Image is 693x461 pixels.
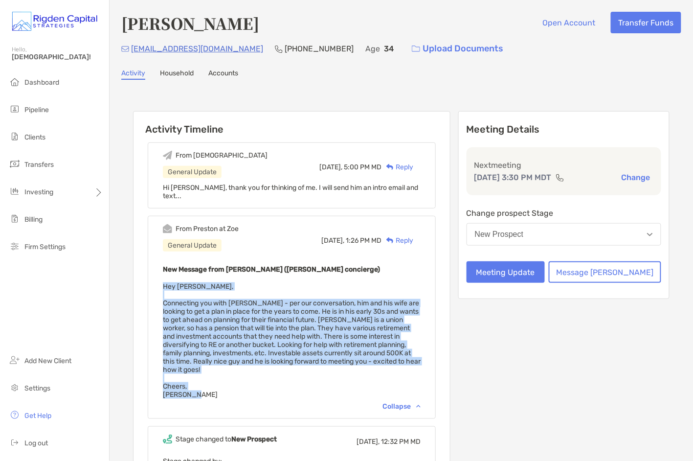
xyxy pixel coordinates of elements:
[386,237,394,244] img: Reply icon
[24,133,45,141] span: Clients
[121,69,145,80] a: Activity
[467,207,661,219] p: Change prospect Stage
[131,43,263,55] p: [EMAIL_ADDRESS][DOMAIN_NAME]
[381,162,413,172] div: Reply
[163,184,418,200] span: Hi [PERSON_NAME], thank you for thinking of me. I will send him an intro email and text...
[535,12,603,33] button: Open Account
[647,233,653,236] img: Open dropdown arrow
[344,163,381,171] span: 5:00 PM MD
[412,46,420,52] img: button icon
[163,282,421,399] span: Hey [PERSON_NAME], Connecting you with [PERSON_NAME] - per our conversation, him and his wife are...
[121,46,129,52] img: Email Icon
[24,78,59,87] span: Dashboard
[9,213,21,225] img: billing icon
[176,225,239,233] div: From Preston at Zoe
[160,69,194,80] a: Household
[134,112,450,135] h6: Activity Timeline
[9,131,21,142] img: clients icon
[381,438,421,446] span: 12:32 PM MD
[24,439,48,447] span: Log out
[9,382,21,393] img: settings icon
[163,265,380,274] b: New Message from [PERSON_NAME] ([PERSON_NAME] concierge)
[24,243,66,251] span: Firm Settings
[176,151,268,160] div: From [DEMOGRAPHIC_DATA]
[24,188,53,196] span: Investing
[346,236,381,245] span: 1:26 PM MD
[321,236,344,245] span: [DATE],
[467,261,545,283] button: Meeting Update
[619,172,653,183] button: Change
[475,230,524,239] div: New Prospect
[121,12,259,34] h4: [PERSON_NAME]
[24,215,43,224] span: Billing
[231,435,277,443] b: New Prospect
[12,4,97,39] img: Zoe Logo
[9,185,21,197] img: investing icon
[365,43,380,55] p: Age
[474,171,552,184] p: [DATE] 3:30 PM MDT
[416,405,421,408] img: Chevron icon
[405,38,510,59] a: Upload Documents
[9,409,21,421] img: get-help icon
[176,435,277,443] div: Stage changed to
[9,437,21,448] img: logout icon
[382,402,421,411] div: Collapse
[163,435,172,444] img: Event icon
[24,384,50,392] span: Settings
[24,357,71,365] span: Add New Client
[319,163,342,171] span: [DATE],
[163,239,222,252] div: General Update
[12,53,103,61] span: [DEMOGRAPHIC_DATA]!
[9,240,21,252] img: firm-settings icon
[24,161,54,169] span: Transfers
[556,174,564,182] img: communication type
[163,166,222,178] div: General Update
[9,103,21,115] img: pipeline icon
[9,354,21,366] img: add_new_client icon
[24,106,49,114] span: Pipeline
[549,261,661,283] button: Message [PERSON_NAME]
[208,69,238,80] a: Accounts
[9,76,21,88] img: dashboard icon
[386,164,394,170] img: Reply icon
[163,224,172,233] img: Event icon
[467,223,661,246] button: New Prospect
[163,151,172,160] img: Event icon
[9,158,21,170] img: transfers icon
[381,235,413,246] div: Reply
[285,43,354,55] p: [PHONE_NUMBER]
[467,123,661,136] p: Meeting Details
[611,12,681,33] button: Transfer Funds
[474,159,653,171] p: Next meeting
[24,412,51,420] span: Get Help
[275,45,283,53] img: Phone Icon
[357,438,380,446] span: [DATE],
[384,43,394,55] p: 34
